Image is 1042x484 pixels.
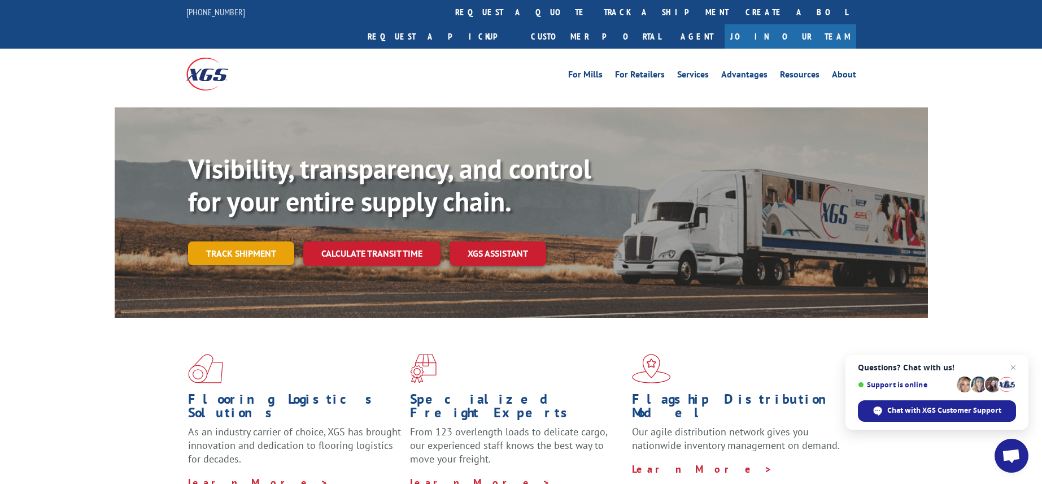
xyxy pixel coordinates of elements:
a: Advantages [721,70,768,83]
span: Our agile distribution network gives you nationwide inventory management on demand. [632,425,840,452]
img: xgs-icon-flagship-distribution-model-red [632,354,671,383]
a: Learn More > [632,463,773,476]
a: Customer Portal [522,24,669,49]
a: Calculate transit time [303,241,441,266]
h1: Specialized Freight Experts [410,392,624,425]
a: Services [677,70,709,83]
b: Visibility, transparency, and control for your entire supply chain. [188,151,591,219]
p: From 123 overlength loads to delicate cargo, our experienced staff knows the best way to move you... [410,425,624,476]
img: xgs-icon-total-supply-chain-intelligence-red [188,354,223,383]
a: About [832,70,856,83]
span: Support is online [858,381,953,389]
a: For Retailers [615,70,665,83]
a: Agent [669,24,725,49]
a: Join Our Team [725,24,856,49]
a: XGS ASSISTANT [450,241,546,266]
a: Track shipment [188,241,294,265]
a: Request a pickup [359,24,522,49]
h1: Flooring Logistics Solutions [188,392,402,425]
span: Questions? Chat with us! [858,363,1016,372]
span: Chat with XGS Customer Support [887,405,1001,416]
a: Resources [780,70,819,83]
span: Close chat [1006,361,1020,374]
div: Chat with XGS Customer Support [858,400,1016,422]
a: For Mills [568,70,603,83]
div: Open chat [995,439,1028,473]
img: xgs-icon-focused-on-flooring-red [410,354,437,383]
span: As an industry carrier of choice, XGS has brought innovation and dedication to flooring logistics... [188,425,401,465]
a: [PHONE_NUMBER] [186,6,245,18]
h1: Flagship Distribution Model [632,392,845,425]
